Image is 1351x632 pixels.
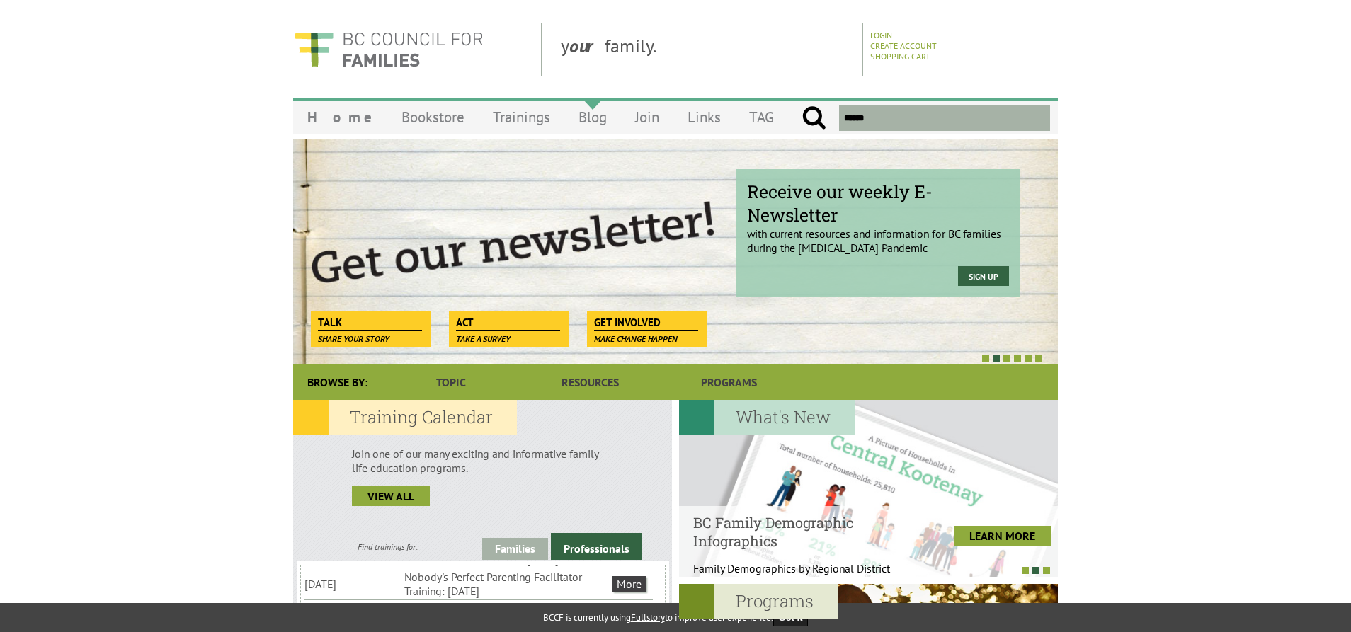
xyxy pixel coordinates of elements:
[693,513,905,550] h4: BC Family Demographic Infographics
[449,311,567,331] a: Act Take a survey
[551,533,642,560] a: Professionals
[660,364,799,400] a: Programs
[594,333,678,344] span: Make change happen
[456,315,560,331] span: Act
[802,105,826,131] input: Submit
[673,100,735,134] a: Links
[352,486,430,506] a: view all
[954,526,1051,546] a: LEARN MORE
[569,34,605,57] strong: our
[311,311,429,331] a: Talk Share your story
[352,447,613,475] p: Join one of our many exciting and informative family life education programs.
[404,600,610,631] li: From Surviving to Thriving: Growing Resilience for Weathering Life's Storms
[479,100,564,134] a: Trainings
[612,576,646,592] a: More
[564,100,621,134] a: Blog
[404,568,610,599] li: Nobody's Perfect Parenting Facilitator Training: [DATE]
[293,364,382,400] div: Browse By:
[870,30,892,40] a: Login
[594,315,698,331] span: Get Involved
[870,51,930,62] a: Shopping Cart
[621,100,673,134] a: Join
[318,315,422,331] span: Talk
[293,100,387,134] a: Home
[387,100,479,134] a: Bookstore
[747,180,1009,226] span: Receive our weekly E-Newsletter
[587,311,705,331] a: Get Involved Make change happen
[482,538,548,560] a: Families
[293,23,484,76] img: BC Council for FAMILIES
[549,23,863,76] div: y family.
[679,400,855,435] h2: What's New
[958,266,1009,286] a: Sign Up
[693,561,905,590] p: Family Demographics by Regional District Th...
[318,333,389,344] span: Share your story
[679,584,838,619] h2: Programs
[293,400,517,435] h2: Training Calendar
[304,575,401,592] li: [DATE]
[293,541,482,552] div: Find trainings for:
[735,100,788,134] a: TAG
[870,40,937,51] a: Create Account
[631,611,665,624] a: Fullstory
[520,364,659,400] a: Resources
[456,333,511,344] span: Take a survey
[382,364,520,400] a: Topic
